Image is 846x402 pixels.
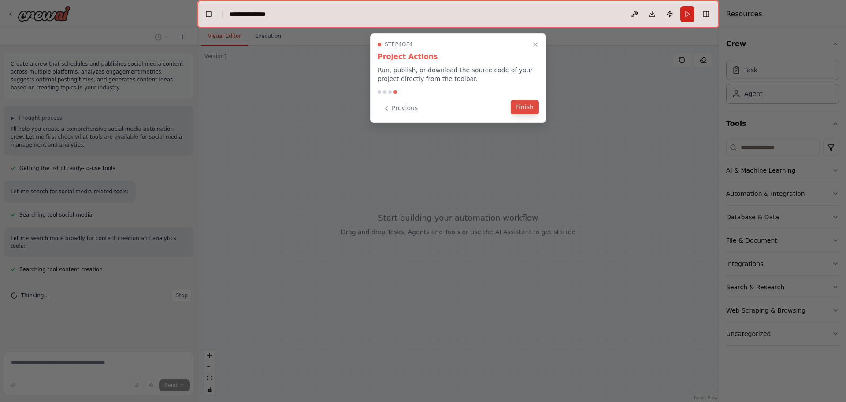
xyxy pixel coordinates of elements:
[378,101,423,115] button: Previous
[378,66,539,83] p: Run, publish, or download the source code of your project directly from the toolbar.
[378,52,539,62] h3: Project Actions
[511,100,539,114] button: Finish
[530,39,541,50] button: Close walkthrough
[385,41,413,48] span: Step 4 of 4
[203,8,215,20] button: Hide left sidebar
